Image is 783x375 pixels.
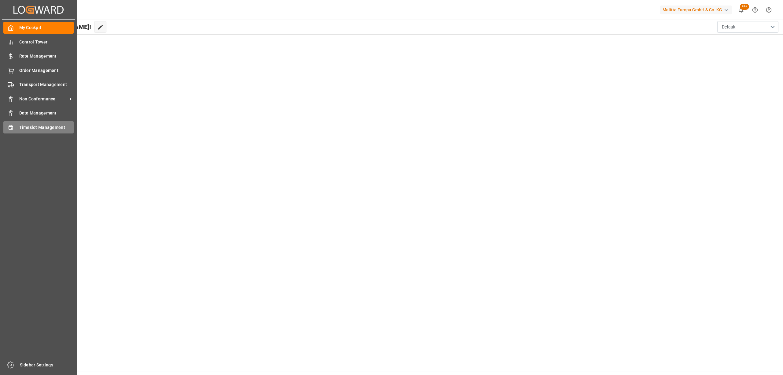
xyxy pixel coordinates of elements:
[19,124,74,131] span: Timeslot Management
[740,4,749,10] span: 99+
[748,3,762,17] button: Help Center
[660,6,732,14] div: Melitta Europa GmbH & Co. KG
[660,4,734,16] button: Melitta Europa GmbH & Co. KG
[3,107,74,119] a: Data Management
[734,3,748,17] button: show 100 new notifications
[19,24,74,31] span: My Cockpit
[19,81,74,88] span: Transport Management
[19,53,74,59] span: Rate Management
[19,110,74,116] span: Data Management
[20,362,75,368] span: Sidebar Settings
[3,79,74,91] a: Transport Management
[3,50,74,62] a: Rate Management
[3,121,74,133] a: Timeslot Management
[19,96,68,102] span: Non Conformance
[3,36,74,48] a: Control Tower
[19,67,74,74] span: Order Management
[19,39,74,45] span: Control Tower
[3,64,74,76] a: Order Management
[3,22,74,34] a: My Cockpit
[717,21,778,33] button: open menu
[722,24,736,30] span: Default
